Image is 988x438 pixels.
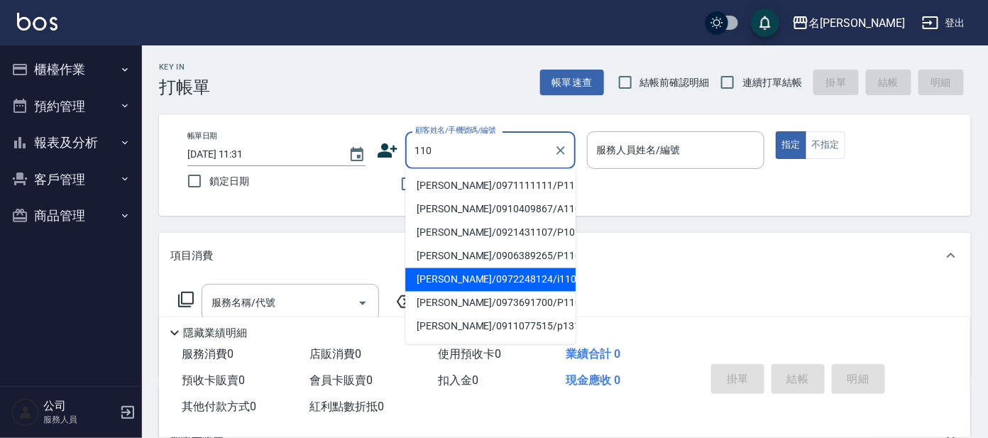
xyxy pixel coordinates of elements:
span: 店販消費 0 [310,347,362,361]
p: 隱藏業績明細 [183,326,247,341]
span: 服務消費 0 [182,347,234,361]
div: 項目消費 [159,233,971,278]
input: YYYY/MM/DD hh:mm [187,143,334,166]
button: 帳單速查 [540,70,604,96]
button: 不指定 [806,131,845,159]
button: 指定 [776,131,806,159]
span: 結帳前確認明細 [640,75,710,90]
li: [PERSON_NAME]/0911077515/p1317 [405,315,576,339]
label: 顧客姓名/手機號碼/編號 [415,125,496,136]
h3: 打帳單 [159,77,210,97]
button: Choose date, selected date is 2025-10-10 [340,138,374,172]
li: [PERSON_NAME]/0971111111/P1110 [405,175,576,198]
span: 業績合計 0 [566,347,621,361]
li: [PERSON_NAME]/0972248124/i110 [405,268,576,292]
button: 預約管理 [6,88,136,125]
p: 項目消費 [170,248,213,263]
span: 現金應收 0 [566,373,621,387]
img: Logo [17,13,57,31]
button: Clear [551,141,571,160]
span: 鎖定日期 [209,174,249,189]
span: 紅利點數折抵 0 [310,400,385,413]
img: Person [11,398,40,427]
span: 使用預收卡 0 [438,347,501,361]
button: 登出 [916,10,971,36]
li: [PERSON_NAME]/0921431107/P1017 [405,221,576,245]
button: 商品管理 [6,197,136,234]
p: 服務人員 [43,413,116,426]
button: Open [351,292,374,314]
button: 客戶管理 [6,161,136,198]
li: [PERSON_NAME]/0906389265/P1102 [405,245,576,268]
label: 帳單日期 [187,131,217,141]
span: 其他付款方式 0 [182,400,256,413]
button: save [751,9,779,37]
button: 報表及分析 [6,124,136,161]
span: 會員卡販賣 0 [310,373,373,387]
span: 連續打單結帳 [742,75,802,90]
button: 名[PERSON_NAME] [786,9,911,38]
h2: Key In [159,62,210,72]
button: 櫃檯作業 [6,51,136,88]
div: 名[PERSON_NAME] [809,14,905,32]
li: [PERSON_NAME]/0939477933/P1104 [405,339,576,362]
h5: 公司 [43,399,116,413]
li: [PERSON_NAME]/0910409867/A110 [405,198,576,221]
span: 扣入金 0 [438,373,478,387]
li: [PERSON_NAME]/0973691700/P1108 [405,292,576,315]
span: 預收卡販賣 0 [182,373,245,387]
